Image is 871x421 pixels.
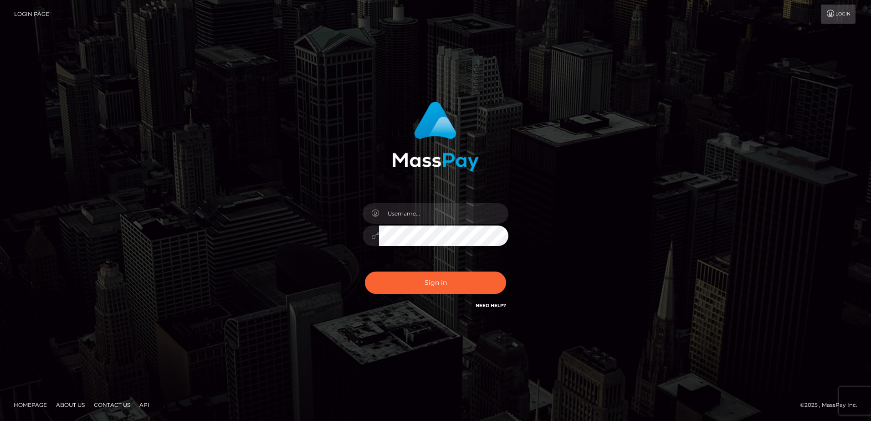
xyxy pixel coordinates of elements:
a: Login Page [14,5,49,24]
input: Username... [379,203,508,224]
a: Login [821,5,856,24]
a: Homepage [10,398,51,412]
button: Sign in [365,272,506,294]
div: © 2025 , MassPay Inc. [800,400,864,410]
a: Need Help? [476,303,506,308]
a: Contact Us [90,398,134,412]
a: API [136,398,153,412]
img: MassPay Login [392,102,479,171]
a: About Us [52,398,88,412]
